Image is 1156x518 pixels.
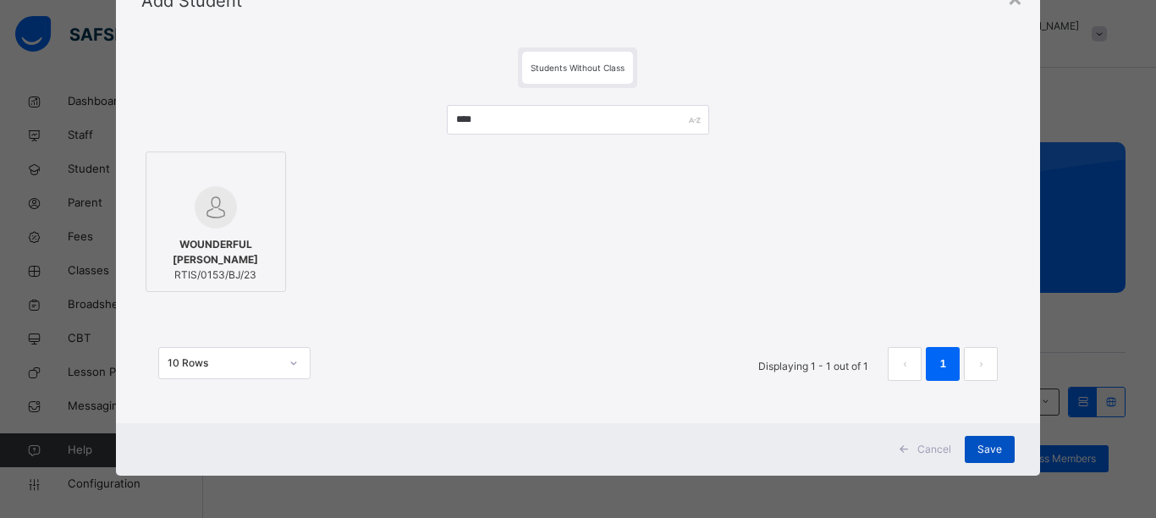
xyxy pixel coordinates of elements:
[746,347,881,381] li: Displaying 1 - 1 out of 1
[155,237,277,267] span: WOUNDERFUL [PERSON_NAME]
[888,347,922,381] button: prev page
[917,442,951,457] span: Cancel
[977,442,1002,457] span: Save
[964,347,998,381] li: 下一页
[155,267,277,283] span: RTIS/0153/BJ/23
[195,186,237,229] img: default.svg
[964,347,998,381] button: next page
[935,353,951,375] a: 1
[888,347,922,381] li: 上一页
[168,355,279,371] div: 10 Rows
[531,63,625,73] span: Students Without Class
[926,347,960,381] li: 1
